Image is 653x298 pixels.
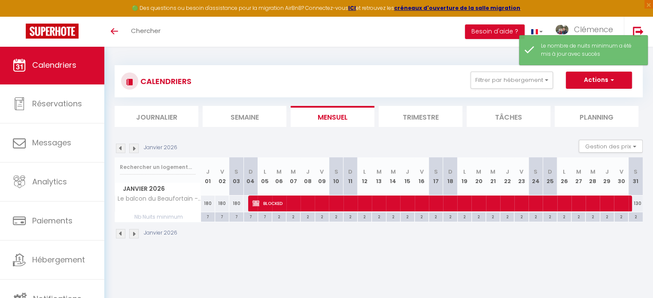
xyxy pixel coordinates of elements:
a: ... Clémence [549,17,624,47]
a: Chercher [125,17,167,47]
li: Mensuel [291,106,374,127]
div: 2 [500,212,514,220]
abbr: M [377,168,382,176]
div: 2 [372,212,386,220]
a: ICI [348,4,356,12]
span: BLOCKED [252,195,626,211]
abbr: S [434,168,438,176]
div: 2 [571,212,585,220]
th: 18 [443,157,457,196]
span: Chercher [131,26,161,35]
abbr: D [249,168,253,176]
th: 15 [400,157,414,196]
div: 7 [258,212,272,220]
abbr: M [291,168,296,176]
a: créneaux d'ouverture de la salle migration [394,4,520,12]
div: 180 [201,196,215,211]
button: Filtrer par hébergement [471,72,553,89]
th: 30 [614,157,628,196]
th: 16 [415,157,429,196]
div: 2 [429,212,443,220]
img: ... [556,25,568,35]
div: Le nombre de nuits minimum a été mis à jour avec succès [541,42,639,58]
button: Ouvrir le widget de chat LiveChat [7,3,33,29]
h3: CALENDRIERS [138,72,191,91]
th: 07 [286,157,301,196]
abbr: D [548,168,552,176]
img: logout [633,26,644,37]
li: Tâches [467,106,550,127]
abbr: J [306,168,310,176]
div: 2 [301,212,314,220]
abbr: V [220,168,224,176]
th: 13 [372,157,386,196]
abbr: L [463,168,466,176]
button: Gestion des prix [579,140,643,153]
div: 7 [201,212,215,220]
th: 12 [358,157,372,196]
th: 22 [500,157,514,196]
th: 10 [329,157,343,196]
span: Calendriers [32,60,76,70]
div: 7 [215,212,229,220]
div: 2 [486,212,500,220]
abbr: D [448,168,453,176]
div: 2 [343,212,357,220]
div: 2 [514,212,528,220]
abbr: M [590,168,595,176]
div: 2 [415,212,428,220]
th: 02 [215,157,229,196]
div: 180 [229,196,243,211]
span: Clémence [574,24,613,35]
th: 08 [301,157,315,196]
span: Nb Nuits minimum [115,212,200,222]
div: 2 [629,212,643,220]
th: 26 [557,157,571,196]
div: 2 [529,212,543,220]
th: 28 [586,157,600,196]
abbr: V [420,168,424,176]
th: 27 [571,157,586,196]
abbr: L [264,168,266,176]
div: 2 [600,212,614,220]
abbr: V [320,168,324,176]
th: 29 [600,157,614,196]
div: 2 [443,212,457,220]
th: 03 [229,157,243,196]
div: 180 [215,196,229,211]
div: 2 [315,212,329,220]
th: 05 [258,157,272,196]
abbr: J [605,168,609,176]
abbr: V [519,168,523,176]
th: 21 [486,157,500,196]
img: Super Booking [26,24,79,39]
abbr: L [363,168,366,176]
abbr: J [206,168,210,176]
th: 31 [629,157,643,196]
div: 2 [557,212,571,220]
p: Janvier 2026 [144,229,177,237]
p: Janvier 2026 [144,144,177,152]
span: Le balcon du Beaufortain - Hauteluce [116,196,202,202]
button: Actions [566,72,632,89]
div: 2 [358,212,371,220]
div: 7 [244,212,258,220]
th: 01 [201,157,215,196]
abbr: M [490,168,495,176]
div: 2 [614,212,628,220]
abbr: V [619,168,623,176]
div: 2 [458,212,471,220]
th: 24 [528,157,543,196]
input: Rechercher un logement... [120,160,196,175]
th: 06 [272,157,286,196]
abbr: S [634,168,638,176]
div: 7 [229,212,243,220]
th: 04 [243,157,258,196]
span: Analytics [32,176,67,187]
abbr: S [334,168,338,176]
li: Semaine [203,106,286,127]
div: 2 [472,212,486,220]
button: Besoin d'aide ? [465,24,525,39]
